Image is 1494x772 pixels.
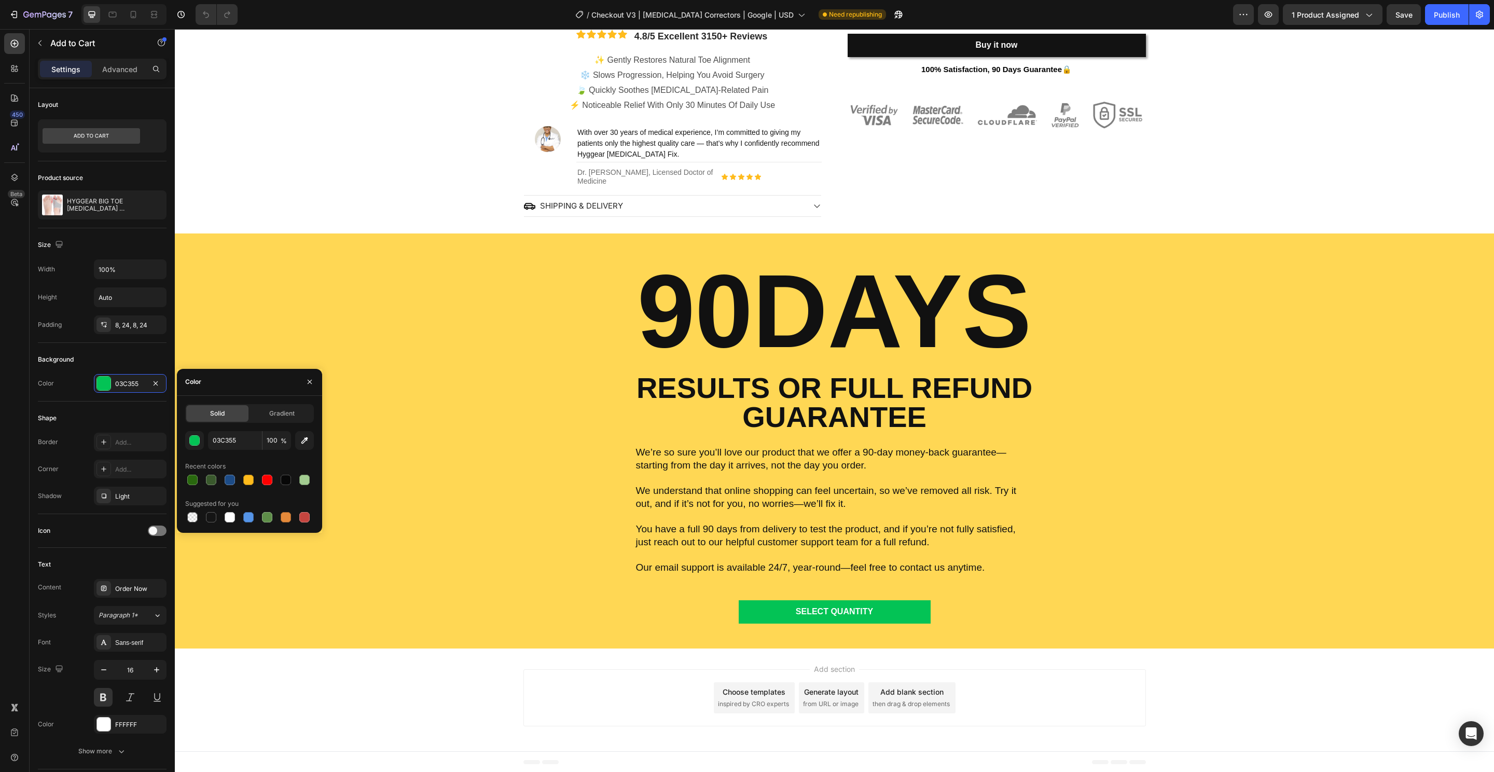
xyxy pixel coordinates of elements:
div: Shadow [38,491,62,501]
div: Content [38,583,61,592]
p: 7 [68,8,73,21]
span: % [281,436,287,446]
div: Open Intercom Messenger [1459,721,1484,746]
iframe: Design area [175,29,1494,772]
h2: 90DAYS [460,229,860,335]
button: 1 product assigned [1283,4,1382,25]
span: Add section [635,635,684,645]
div: Styles [38,611,56,620]
span: Save [1395,10,1413,19]
div: Size [38,663,65,677]
div: Font [38,638,51,647]
span: Need republishing [829,10,882,19]
input: Eg: FFFFFF [208,431,262,450]
span: With over 30 years of medical experience, I’m committed to giving my patients only the highest qu... [403,99,645,129]
img: gempages_524222768674243719-6a281742-9a43-47ec-8655-7c44fdcb57c9.webp [673,65,971,107]
p: We’re so sure you’ll love our product that we offer a 90-day money-back guarantee—starting from t... [461,417,859,443]
div: Product source [38,173,83,183]
button: Save [1387,4,1421,25]
div: Buy it now [801,9,843,24]
div: Shape [38,413,57,423]
span: Paragraph 1* [99,611,138,620]
div: Color [38,379,54,388]
div: Add... [115,438,164,447]
div: Light [115,492,164,501]
div: FFFFFF [115,720,164,729]
div: Add... [115,465,164,474]
span: from URL or image [628,670,684,680]
div: 8, 24, 8, 24 [115,321,164,330]
div: Order Now [115,584,164,594]
button: <p><span style="font-size:px;">SELECT QUANTITY</span></p> [564,571,756,595]
div: Choose templates [548,657,611,668]
p: Advanced [102,64,137,75]
span: 1 product assigned [1292,9,1359,20]
div: Recent colors [185,462,226,471]
span: / [587,9,589,20]
div: Color [38,720,54,729]
p: Our email support is available 24/7, year-round—feel free to contact us anytime. [461,532,859,545]
span: inspired by CRO experts [543,670,614,680]
button: Buy it now [673,5,971,28]
div: 450 [10,111,25,119]
div: Height [38,293,57,302]
button: Paragraph 1* [94,606,167,625]
button: 7 [4,4,77,25]
div: 03C355 [115,379,145,389]
input: Auto [94,288,166,307]
p: HYGGEAR BIG TOE [MEDICAL_DATA] [[MEDICAL_DATA]] CORRECTOR: SPECIAL BUNDLE OFFER [67,198,162,212]
p: We understand that online shopping can feel uncertain, so we’ve removed all risk. Try it out, and... [461,456,859,481]
div: Beta [8,190,25,198]
span: then drag & drop elements [698,670,775,680]
div: Size [38,238,65,252]
div: Show more [78,746,127,756]
span: Checkout V3 | [MEDICAL_DATA] Correctors | Google | USD [591,9,794,20]
p: Settings [51,64,80,75]
div: Icon [38,526,50,535]
span: SELECT QUANTITY [621,578,698,587]
div: Undo/Redo [196,4,238,25]
span: Gradient [269,409,295,418]
span: 🍃 Quickly Soothes [MEDICAL_DATA]-Related Pain [402,57,594,65]
p: Add to Cart [50,37,139,49]
div: Corner [38,464,59,474]
div: Padding [38,320,62,329]
span: Solid [210,409,225,418]
span: 100% Satisfaction, 90 Days Guarantee [746,36,887,45]
div: Border [38,437,58,447]
div: Sans-serif [115,638,164,647]
p: You have a full 90 days from delivery to test the product, and if you’re not fully satisfied, jus... [461,494,859,519]
button: Show more [38,742,167,761]
img: product feature img [42,195,63,215]
div: Text [38,560,51,569]
input: Auto [94,260,166,279]
span: ⚡ Noticeable Relief With Only 30 Minutes Of Daily Use [395,72,600,80]
div: Publish [1434,9,1460,20]
div: Width [38,265,55,274]
div: Color [185,377,201,387]
button: Publish [1425,4,1469,25]
div: Suggested for you [185,499,239,508]
span: SHIPPING & DELIVERY [365,172,448,182]
span: ❄️ Slows Progression, Helping You Avoid Surgery [405,42,589,50]
p: RESULTS OR FULL REFUND GUARANTEE [461,344,859,403]
div: Generate layout [629,657,684,668]
p: Dr. [PERSON_NAME], Licensed Doctor of Medicine [403,139,541,157]
a: 🔒 [887,36,897,45]
div: Background [38,355,74,364]
div: Layout [38,100,58,109]
img: gempages_524222768674243719-a76dd24b-2704-4bd0-a029-cc5054b6a1cb.jpg [360,97,386,123]
div: Add blank section [706,657,769,668]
